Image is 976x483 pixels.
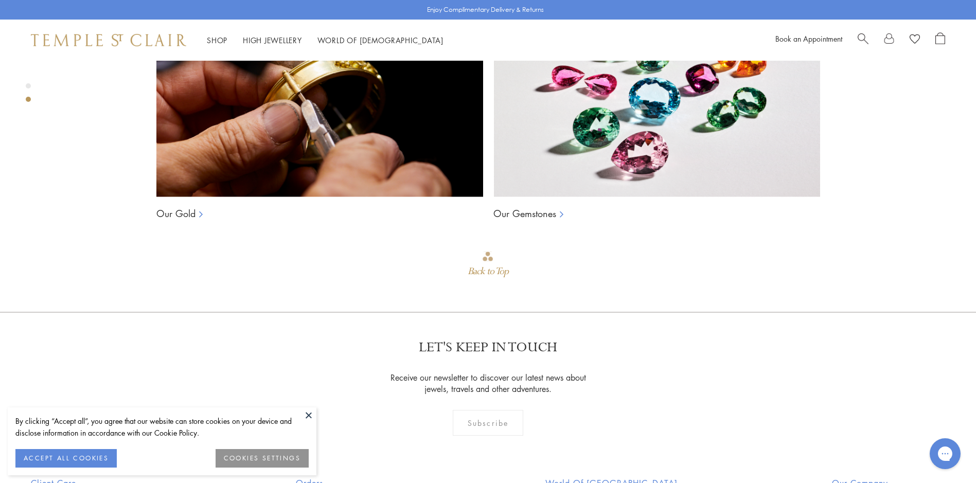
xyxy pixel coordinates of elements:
a: View Wishlist [910,32,920,48]
button: ACCEPT ALL COOKIES [15,449,117,468]
div: Subscribe [453,410,523,436]
div: Product gallery navigation [26,81,31,110]
div: Go to top [468,251,508,281]
a: Book an Appointment [775,33,842,44]
a: Our Gemstones [493,207,556,220]
nav: Main navigation [207,34,443,47]
div: Back to Top [468,262,508,281]
p: Receive our newsletter to discover our latest news about jewels, travels and other adventures. [384,372,592,395]
a: High JewelleryHigh Jewellery [243,35,302,45]
a: World of [DEMOGRAPHIC_DATA]World of [DEMOGRAPHIC_DATA] [317,35,443,45]
iframe: Gorgias live chat messenger [925,435,966,473]
p: Enjoy Complimentary Delivery & Returns [427,5,544,15]
a: Open Shopping Bag [935,32,945,48]
a: Our Gold [156,207,196,220]
p: LET'S KEEP IN TOUCH [419,338,557,356]
a: ShopShop [207,35,227,45]
a: Search [858,32,868,48]
button: COOKIES SETTINGS [216,449,309,468]
img: Temple St. Clair [31,34,186,46]
div: By clicking “Accept all”, you agree that our website can store cookies on your device and disclos... [15,415,309,439]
